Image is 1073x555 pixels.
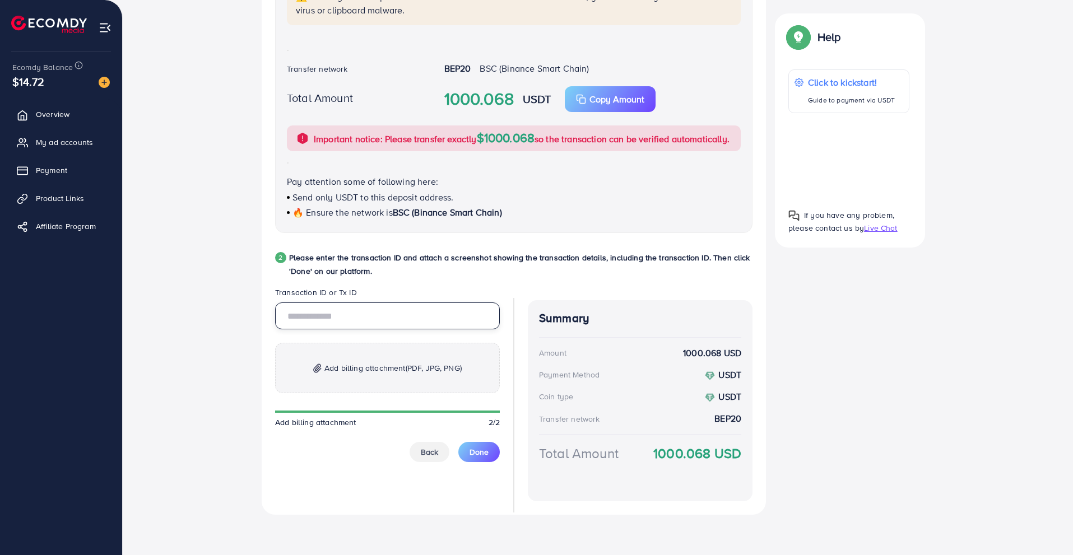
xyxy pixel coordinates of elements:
[705,371,715,381] img: coin
[8,159,114,181] a: Payment
[864,222,897,234] span: Live Chat
[8,103,114,125] a: Overview
[296,132,309,145] img: alert
[406,362,462,374] span: (PDF, JPG, PNG)
[393,206,502,218] span: BSC (Binance Smart Chain)
[565,86,656,112] button: Copy Amount
[788,210,800,221] img: Popup guide
[683,347,741,360] strong: 1000.068 USD
[539,369,600,380] div: Payment Method
[714,412,741,425] strong: BEP20
[788,209,894,234] span: If you have any problem, please contact us by
[36,109,69,120] span: Overview
[287,190,741,204] p: Send only USDT to this deposit address.
[8,131,114,153] a: My ad accounts
[99,77,110,88] img: image
[275,417,356,428] span: Add billing attachment
[458,442,500,462] button: Done
[287,90,353,106] label: Total Amount
[489,417,500,428] span: 2/2
[718,390,741,403] strong: USDT
[287,63,348,74] label: Transfer network
[99,21,112,34] img: menu
[36,137,93,148] span: My ad accounts
[817,30,841,44] p: Help
[36,165,67,176] span: Payment
[275,252,286,263] div: 2
[523,91,551,107] strong: USDT
[8,215,114,237] a: Affiliate Program
[12,62,73,73] span: Ecomdy Balance
[421,446,438,458] span: Back
[8,187,114,209] a: Product Links
[287,175,741,188] p: Pay attention some of following here:
[313,363,322,373] img: img
[480,62,589,74] span: BSC (Binance Smart Chain)
[539,391,573,402] div: Coin type
[653,444,741,463] strong: 1000.068 USD
[275,287,500,302] legend: Transaction ID or Tx ID
[718,369,741,381] strong: USDT
[539,311,741,325] h4: Summary
[324,361,462,375] span: Add billing attachment
[292,206,393,218] span: 🔥 Ensure the network is
[539,444,619,463] div: Total Amount
[589,92,644,106] p: Copy Amount
[11,16,87,33] img: logo
[808,76,895,89] p: Click to kickstart!
[808,94,895,107] p: Guide to payment via USDT
[470,446,489,458] span: Done
[36,193,84,204] span: Product Links
[444,87,514,111] strong: 1000.068
[788,27,809,47] img: Popup guide
[36,221,96,232] span: Affiliate Program
[289,251,753,278] p: Please enter the transaction ID and attach a screenshot showing the transaction details, includin...
[477,129,535,146] span: $1000.068
[12,73,44,90] span: $14.72
[539,347,566,358] div: Amount
[410,442,449,462] button: Back
[1025,505,1065,547] iframe: Chat
[539,413,600,425] div: Transfer network
[314,131,730,146] p: Important notice: Please transfer exactly so the transaction can be verified automatically.
[444,62,471,74] strong: BEP20
[705,393,715,403] img: coin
